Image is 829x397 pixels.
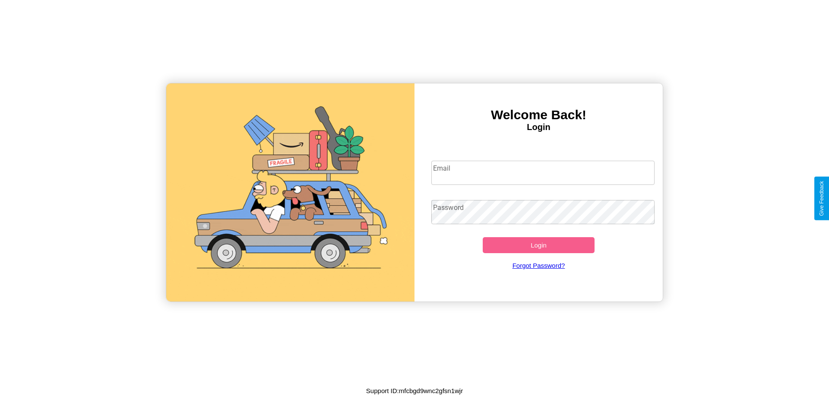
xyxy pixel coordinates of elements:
[483,237,595,253] button: Login
[819,181,825,216] div: Give Feedback
[427,253,651,278] a: Forgot Password?
[366,385,463,397] p: Support ID: mfcbgd9wnc2gfsn1wjr
[166,83,414,302] img: gif
[414,108,663,122] h3: Welcome Back!
[414,122,663,132] h4: Login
